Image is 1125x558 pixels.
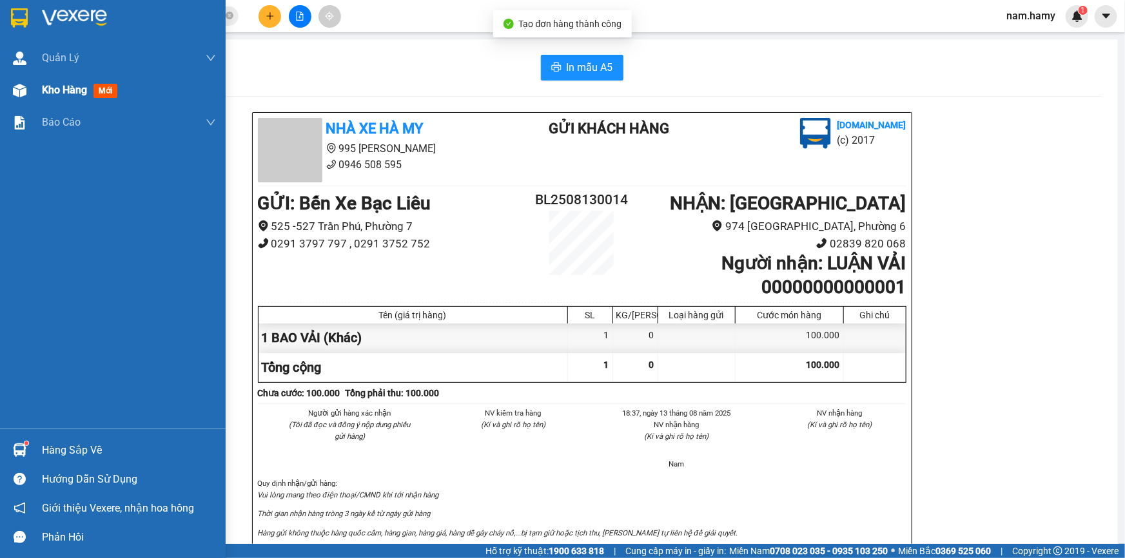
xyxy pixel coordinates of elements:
strong: 1900 633 818 [549,546,604,556]
span: environment [326,143,337,153]
div: Loại hàng gửi [661,310,732,320]
span: Cung cấp máy in - giấy in: [625,544,726,558]
span: notification [14,502,26,514]
span: Tạo đơn hàng thành công [519,19,622,29]
i: Vui lòng mang theo điện thoại/CMND khi tới nhận hàng [258,490,438,499]
button: aim [318,5,341,28]
span: plus [266,12,275,21]
li: 995 [PERSON_NAME] [258,140,498,157]
i: (Tôi đã đọc và đồng ý nộp dung phiếu gửi hàng) [289,420,410,441]
img: warehouse-icon [13,52,26,65]
b: [DOMAIN_NAME] [837,120,906,130]
span: Tổng cộng [262,360,322,375]
div: Cước món hàng [739,310,840,320]
li: NV nhận hàng [611,419,743,430]
i: Hàng gửi không thuộc hàng quốc cấm, hàng gian, hàng giả, hàng dễ gây cháy nổ,...bị tạm giữ hoặc t... [258,528,738,537]
span: 1 [604,360,609,370]
b: NHẬN : [GEOGRAPHIC_DATA] [670,193,906,214]
button: plus [259,5,281,28]
span: phone [816,238,827,249]
li: 974 [GEOGRAPHIC_DATA], Phường 6 [636,218,906,235]
div: 0 [613,323,658,352]
span: Hỗ trợ kỹ thuật: [485,544,604,558]
div: Hướng dẫn sử dụng [42,470,216,489]
span: check-circle [504,19,514,29]
div: 1 [568,323,613,352]
button: caret-down [1095,5,1117,28]
span: mới [93,84,117,98]
span: 0 [649,360,654,370]
strong: 0708 023 035 - 0935 103 250 [770,546,888,556]
i: (Kí và ghi rõ họ tên) [481,420,545,429]
li: NV kiểm tra hàng [447,407,580,419]
img: warehouse-icon [13,84,26,97]
span: caret-down [1101,10,1112,22]
li: (c) 2017 [837,132,906,148]
img: logo.jpg [800,118,831,149]
span: In mẫu A5 [567,59,613,75]
span: | [1001,544,1003,558]
b: Tổng phải thu: 100.000 [346,388,440,398]
li: 0946 508 595 [258,157,498,173]
span: down [206,53,216,63]
span: Kho hàng [42,84,87,96]
span: close-circle [226,12,233,19]
div: 100.000 [736,323,844,352]
strong: 0369 525 060 [935,546,991,556]
span: Giới thiệu Vexere, nhận hoa hồng [42,500,194,516]
span: environment [712,220,723,231]
b: Gửi khách hàng [549,120,669,137]
img: logo-vxr [11,8,28,28]
div: KG/[PERSON_NAME] [616,310,654,320]
span: 1 [1081,6,1085,15]
div: SL [571,310,609,320]
li: Nam [611,458,743,470]
li: 02839 820 068 [636,235,906,253]
span: question-circle [14,473,26,485]
span: Miền Nam [729,544,888,558]
span: environment [74,31,84,41]
span: copyright [1053,546,1062,555]
span: Miền Bắc [898,544,991,558]
span: phone [258,238,269,249]
span: nam.hamy [996,8,1066,24]
b: GỬI : Bến Xe Bạc Liêu [6,81,179,102]
div: Tên (giá trị hàng) [262,310,564,320]
span: phone [74,47,84,57]
span: phone [326,159,337,169]
span: 100.000 [807,360,840,370]
li: 18:37, ngày 13 tháng 08 năm 2025 [611,407,743,419]
i: (Kí và ghi rõ họ tên) [808,420,872,429]
span: down [206,117,216,128]
span: aim [325,12,334,21]
div: Ghi chú [847,310,903,320]
img: warehouse-icon [13,443,26,457]
sup: 1 [24,441,28,445]
i: Thời gian nhận hàng tròng 3 ngày kể từ ngày gửi hàng [258,509,431,518]
button: printerIn mẫu A5 [541,55,623,81]
div: 1 BAO VẢI (Khác) [259,323,568,352]
i: (Kí và ghi rõ họ tên) [644,432,709,441]
span: Báo cáo [42,114,81,130]
li: NV nhận hàng [774,407,906,419]
b: Chưa cước : 100.000 [258,388,340,398]
button: file-add [289,5,311,28]
b: GỬI : Bến Xe Bạc Liêu [258,193,431,214]
div: Phản hồi [42,528,216,547]
span: Quản Lý [42,50,79,66]
h2: BL2508130014 [528,189,636,211]
li: Người gửi hàng xác nhận [284,407,416,419]
span: printer [551,62,562,74]
span: file-add [295,12,304,21]
span: | [614,544,616,558]
sup: 1 [1079,6,1088,15]
li: 0291 3797 797 , 0291 3752 752 [258,235,528,253]
li: 0946 508 595 [6,44,246,61]
b: Nhà Xe Hà My [326,120,424,137]
span: close-circle [226,10,233,23]
li: 995 [PERSON_NAME] [6,28,246,44]
li: 525 -527 Trần Phú, Phường 7 [258,218,528,235]
span: ⚪️ [891,548,895,553]
img: icon-new-feature [1071,10,1083,22]
img: solution-icon [13,116,26,130]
